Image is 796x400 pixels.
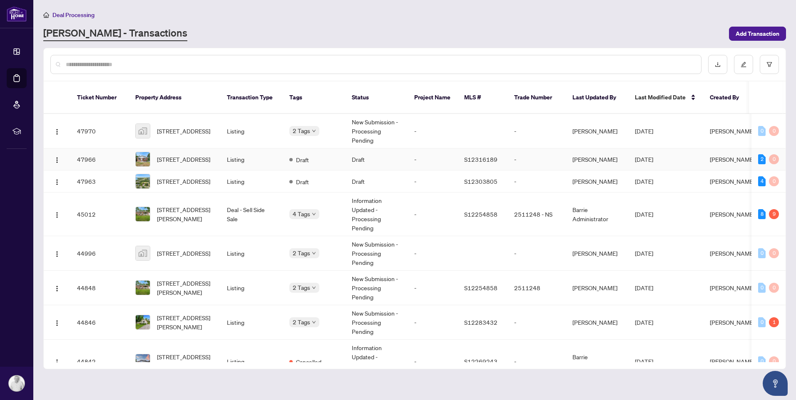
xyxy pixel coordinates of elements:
[758,317,766,327] div: 0
[635,210,653,218] span: [DATE]
[157,205,214,223] span: [STREET_ADDRESS][PERSON_NAME]
[136,207,150,221] img: thumbnail-img
[70,81,129,114] th: Ticket Number
[635,93,686,102] span: Last Modified Date
[769,317,779,327] div: 1
[708,55,727,74] button: download
[345,305,408,340] td: New Submission - Processing Pending
[157,177,210,186] span: [STREET_ADDRESS]
[566,193,628,236] td: Barrie Administrator
[710,284,755,291] span: [PERSON_NAME]
[283,81,345,114] th: Tags
[566,271,628,305] td: [PERSON_NAME]
[507,148,566,170] td: -
[293,209,310,219] span: 4 Tags
[408,148,458,170] td: -
[50,153,64,166] button: Logo
[507,236,566,271] td: -
[293,317,310,327] span: 2 Tags
[220,305,283,340] td: Listing
[136,354,150,368] img: thumbnail-img
[635,284,653,291] span: [DATE]
[507,193,566,236] td: 2511248 - NS
[507,81,566,114] th: Trade Number
[760,55,779,74] button: filter
[758,248,766,258] div: 0
[7,6,27,22] img: logo
[296,357,321,366] span: Cancelled
[50,355,64,368] button: Logo
[293,248,310,258] span: 2 Tags
[312,212,316,216] span: down
[635,156,653,163] span: [DATE]
[220,340,283,383] td: Listing
[70,170,129,193] td: 47963
[129,81,220,114] th: Property Address
[296,155,309,164] span: Draft
[408,81,458,114] th: Project Name
[54,320,60,326] img: Logo
[220,236,283,271] td: Listing
[710,319,755,326] span: [PERSON_NAME]
[736,27,779,40] span: Add Transaction
[54,157,60,163] img: Logo
[70,148,129,170] td: 47966
[70,193,129,236] td: 45012
[296,177,309,186] span: Draft
[54,179,60,185] img: Logo
[710,249,755,257] span: [PERSON_NAME]
[136,152,150,166] img: thumbnail-img
[345,193,408,236] td: Information Updated - Processing Pending
[408,114,458,148] td: -
[50,207,64,221] button: Logo
[220,170,283,193] td: Listing
[566,236,628,271] td: [PERSON_NAME]
[769,154,779,164] div: 0
[52,11,95,19] span: Deal Processing
[566,170,628,193] td: [PERSON_NAME]
[703,81,753,114] th: Created By
[50,175,64,188] button: Logo
[157,352,214,370] span: [STREET_ADDRESS][PERSON_NAME]
[345,271,408,305] td: New Submission - Processing Pending
[408,305,458,340] td: -
[464,358,497,365] span: S12269243
[464,284,497,291] span: S12254858
[507,340,566,383] td: -
[715,62,721,67] span: download
[220,148,283,170] td: Listing
[157,313,214,331] span: [STREET_ADDRESS][PERSON_NAME]
[312,320,316,324] span: down
[293,126,310,136] span: 2 Tags
[464,156,497,163] span: S12316189
[566,81,628,114] th: Last Updated By
[741,62,746,67] span: edit
[769,176,779,186] div: 0
[408,170,458,193] td: -
[9,375,25,391] img: Profile Icon
[710,358,755,365] span: [PERSON_NAME]
[758,176,766,186] div: 4
[710,210,755,218] span: [PERSON_NAME]
[769,283,779,293] div: 0
[507,114,566,148] td: -
[50,281,64,294] button: Logo
[136,315,150,329] img: thumbnail-img
[220,271,283,305] td: Listing
[507,305,566,340] td: -
[758,356,766,366] div: 0
[710,178,755,185] span: [PERSON_NAME]
[54,251,60,257] img: Logo
[458,81,507,114] th: MLS #
[54,359,60,365] img: Logo
[345,148,408,170] td: Draft
[70,340,129,383] td: 44842
[763,371,788,396] button: Open asap
[50,247,64,260] button: Logo
[566,305,628,340] td: [PERSON_NAME]
[729,27,786,41] button: Add Transaction
[50,316,64,329] button: Logo
[312,129,316,133] span: down
[769,248,779,258] div: 0
[345,170,408,193] td: Draft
